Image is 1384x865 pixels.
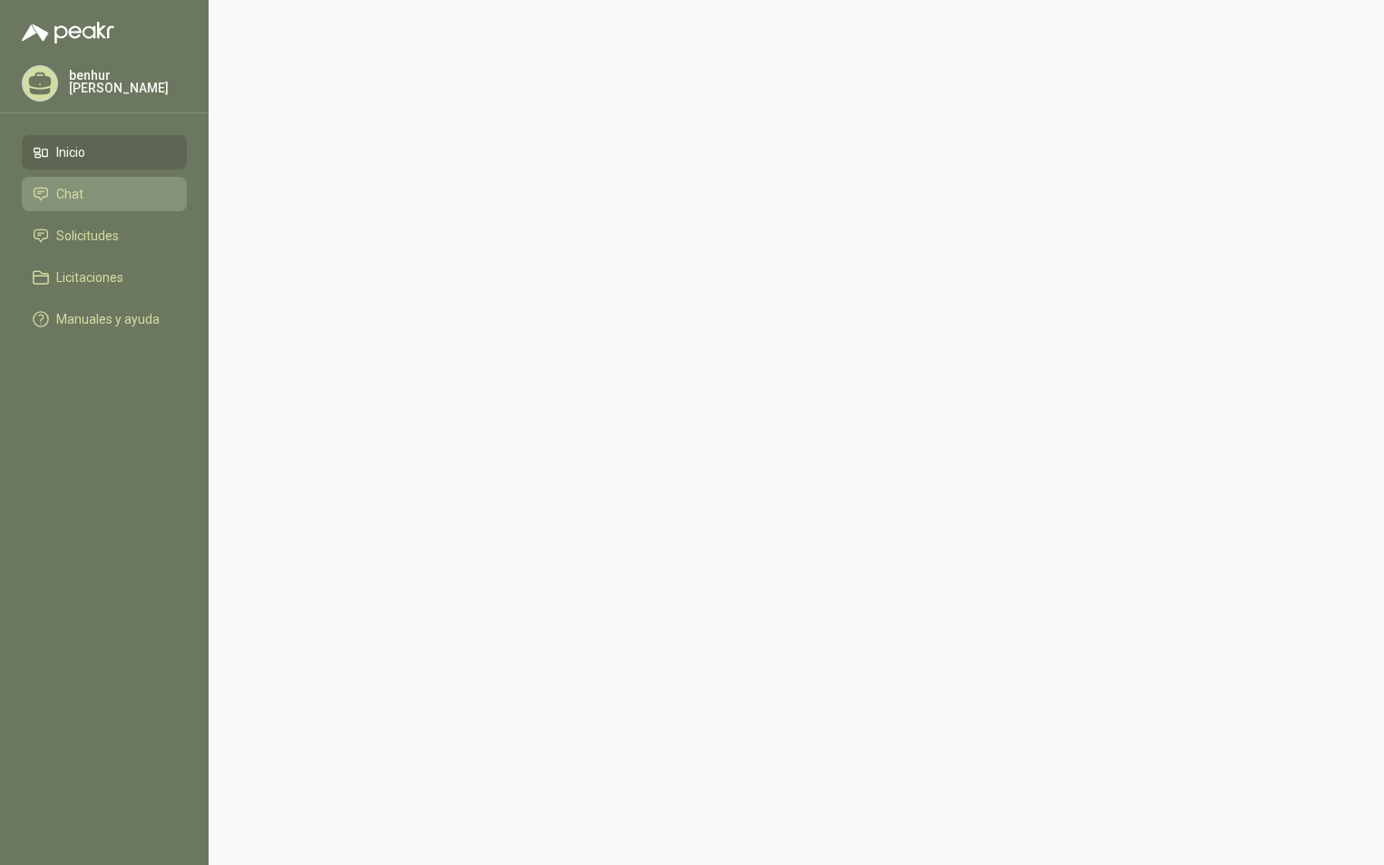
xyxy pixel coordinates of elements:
[22,22,114,44] img: Logo peakr
[56,142,85,162] span: Inicio
[69,69,187,94] p: benhur [PERSON_NAME]
[22,135,187,170] a: Inicio
[22,219,187,253] a: Solicitudes
[56,309,160,329] span: Manuales y ayuda
[22,260,187,295] a: Licitaciones
[22,177,187,211] a: Chat
[56,226,119,246] span: Solicitudes
[56,184,83,204] span: Chat
[22,302,187,336] a: Manuales y ayuda
[56,267,123,287] span: Licitaciones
